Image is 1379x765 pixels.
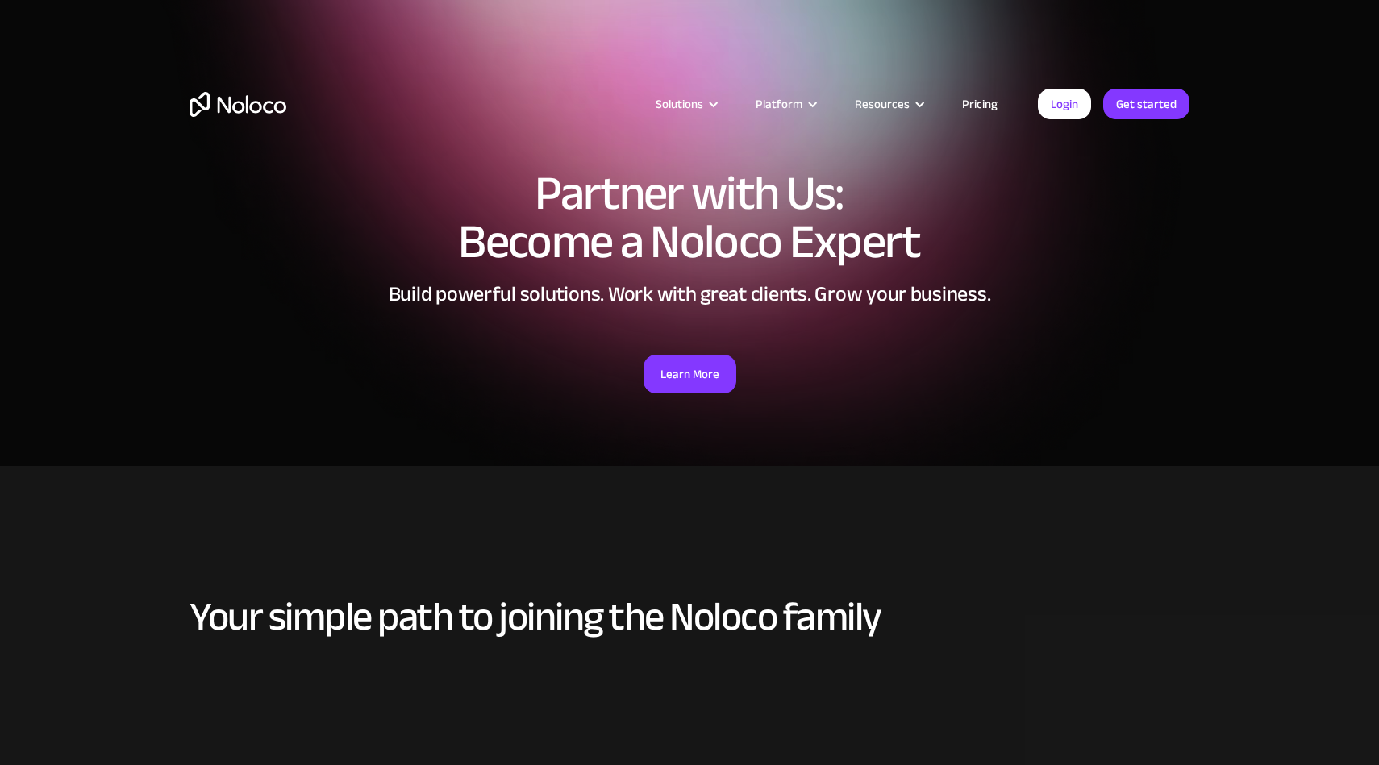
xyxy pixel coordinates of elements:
[656,94,703,114] div: Solutions
[1038,89,1091,119] a: Login
[190,169,1189,266] h1: Partner with Us: Become a Noloco Expert
[389,274,991,314] strong: Build powerful solutions. Work with great clients. Grow your business.
[835,94,942,114] div: Resources
[190,595,1189,638] h2: Your simple path to joining the Noloco family
[855,94,910,114] div: Resources
[1103,89,1189,119] a: Get started
[190,92,286,117] a: home
[635,94,735,114] div: Solutions
[644,355,736,393] a: Learn More
[942,94,1018,114] a: Pricing
[735,94,835,114] div: Platform
[756,94,802,114] div: Platform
